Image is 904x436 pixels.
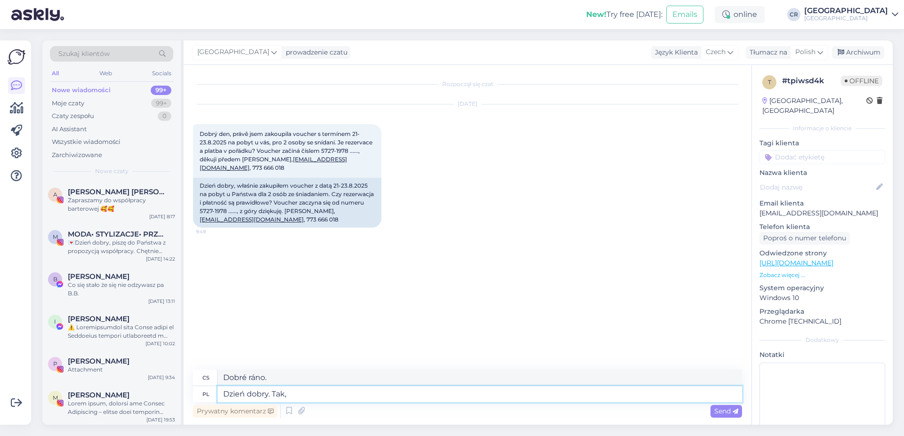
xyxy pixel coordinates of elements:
div: cs [202,370,210,386]
button: Emails [666,6,703,24]
p: Zobacz więcej ... [759,271,885,279]
div: Try free [DATE]: [586,9,662,20]
span: I [54,318,56,325]
div: pl [202,386,210,402]
img: Askly Logo [8,48,25,66]
div: Tłumacz na [746,48,787,57]
div: Zapraszamy do współpracy barterowej 🥰🥰 [68,196,175,213]
div: 99+ [151,86,171,95]
div: Informacje o kliencie [759,124,885,133]
span: MODA• STYLIZACJE• PRZEGLĄDY KOLEKCJI [68,230,166,238]
input: Dodaj nazwę [760,182,874,192]
div: ⚠️ Loremipsumdol sita Conse adipi el Seddoeius tempori utlaboreetd m aliqua enimadmini veniamqún... [68,323,175,340]
div: Lorem ipsum, dolorsi ame Consec Adipiscing – elitse doei temporin utlaboreetd magn aliquaenim a m... [68,399,175,416]
span: Polish [795,47,815,57]
span: Szukaj klientów [58,49,110,59]
div: Attachment [68,365,175,374]
a: [URL][DOMAIN_NAME] [759,259,833,267]
span: P [53,360,57,367]
b: New! [586,10,606,19]
div: [DATE] 13:11 [148,298,175,305]
p: Przeglądarka [759,307,885,317]
div: Web [97,67,114,79]
div: Poproś o numer telefonu [759,232,850,245]
div: [GEOGRAPHIC_DATA], [GEOGRAPHIC_DATA] [762,96,866,116]
textarea: Dzień dobry. Tak, [218,386,742,402]
textarea: Dobré ráno. [218,370,742,386]
span: Nowe czaty [95,167,129,175]
div: # tpiwsd4k [782,75,841,87]
span: M [53,233,58,240]
div: [DATE] 14:22 [146,255,175,262]
p: Nazwa klienta [759,168,885,178]
div: Dodatkowy [759,336,885,344]
span: B [53,276,57,283]
p: Email klienta [759,198,885,208]
div: Zarchiwizowane [52,151,102,160]
div: Czaty zespołu [52,111,94,121]
input: Dodać etykietę [759,150,885,164]
div: Rozpoczął się czat [193,80,742,88]
div: All [50,67,61,79]
p: Chrome [TECHNICAL_ID] [759,317,885,326]
div: [GEOGRAPHIC_DATA] [804,15,888,22]
div: 💌Dzień dobry, piszę do Państwa z propozycją współpracy. Chętnie odwiedziłabym Państwa hotel z rod... [68,238,175,255]
p: [EMAIL_ADDRESS][DOMAIN_NAME] [759,208,885,218]
span: t [768,79,771,86]
span: Paweł Pokarowski [68,357,129,365]
p: Notatki [759,350,885,360]
div: 99+ [151,99,171,108]
div: Co się stało że się nie odzywasz pa B.B. [68,281,175,298]
span: Monika Kowalewska [68,391,129,399]
div: [DATE] [193,100,742,108]
div: 0 [158,111,171,121]
div: AI Assistant [52,125,87,134]
a: [GEOGRAPHIC_DATA][GEOGRAPHIC_DATA] [804,7,898,22]
div: Język Klienta [651,48,698,57]
a: [EMAIL_ADDRESS][DOMAIN_NAME] [200,216,304,223]
span: [GEOGRAPHIC_DATA] [197,47,269,57]
div: [GEOGRAPHIC_DATA] [804,7,888,15]
div: [DATE] 10:02 [145,340,175,347]
div: [DATE] 8:17 [149,213,175,220]
p: System operacyjny [759,283,885,293]
span: M [53,394,58,401]
div: Wszystkie wiadomości [52,137,121,147]
span: 9:49 [196,228,231,235]
div: Moje czaty [52,99,84,108]
p: Odwiedzone strony [759,248,885,258]
p: Windows 10 [759,293,885,303]
span: Dobrý den, právě jsem zakoupila voucher s termínem 21-23.8.2025 na pobyt u vás, pro 2 osoby se sn... [200,130,374,171]
span: Bożena Bolewicz [68,272,129,281]
span: A [53,191,57,198]
div: online [715,6,765,23]
div: prowadzenie czatu [282,48,347,57]
div: Prywatny komentarz [193,405,277,418]
div: [DATE] 9:34 [148,374,175,381]
span: Igor Jafar [68,315,129,323]
span: Offline [841,76,882,86]
span: Czech [706,47,726,57]
div: [DATE] 19:53 [146,416,175,423]
div: CR [787,8,800,21]
p: Tagi klienta [759,138,885,148]
span: Send [714,407,738,415]
div: Archiwum [832,46,884,59]
div: Nowe wiadomości [52,86,111,95]
span: Anna Żukowska Ewa Adamczewska BLIŹNIACZKI • Bóg • rodzina • dom [68,188,166,196]
p: Telefon klienta [759,222,885,232]
div: Dzień dobry, właśnie zakupiłem voucher z datą 21-23.8.2025 na pobyt u Państwa dla 2 osób ze śniad... [193,178,381,228]
div: Socials [150,67,173,79]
